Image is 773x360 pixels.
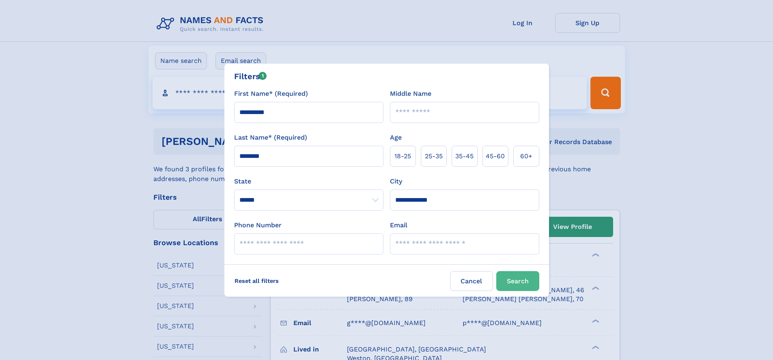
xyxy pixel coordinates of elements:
[394,151,411,161] span: 18‑25
[390,133,402,142] label: Age
[496,271,539,291] button: Search
[486,151,505,161] span: 45‑60
[425,151,443,161] span: 25‑35
[390,220,407,230] label: Email
[229,271,284,291] label: Reset all filters
[450,271,493,291] label: Cancel
[234,89,308,99] label: First Name* (Required)
[520,151,532,161] span: 60+
[234,133,307,142] label: Last Name* (Required)
[390,177,402,186] label: City
[390,89,431,99] label: Middle Name
[234,220,282,230] label: Phone Number
[234,177,383,186] label: State
[234,70,267,82] div: Filters
[455,151,474,161] span: 35‑45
